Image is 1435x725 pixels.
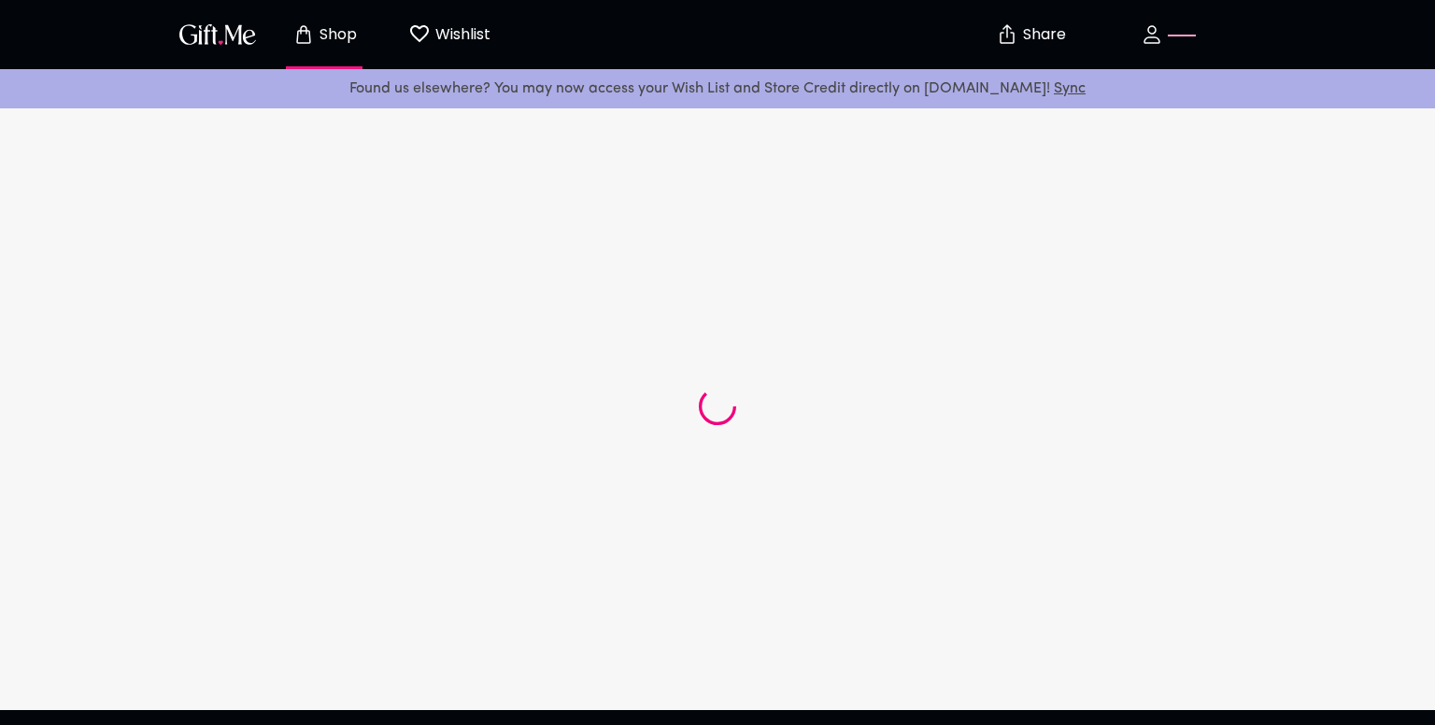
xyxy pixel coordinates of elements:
[15,77,1420,101] p: Found us elsewhere? You may now access your Wish List and Store Credit directly on [DOMAIN_NAME]!
[315,27,357,43] p: Shop
[431,22,490,47] p: Wishlist
[1018,27,1066,43] p: Share
[398,5,501,64] button: Wishlist page
[176,21,260,48] img: GiftMe Logo
[998,2,1063,67] button: Share
[1054,81,1086,96] a: Sync
[996,23,1018,46] img: secure
[273,5,376,64] button: Store page
[174,23,262,46] button: GiftMe Logo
